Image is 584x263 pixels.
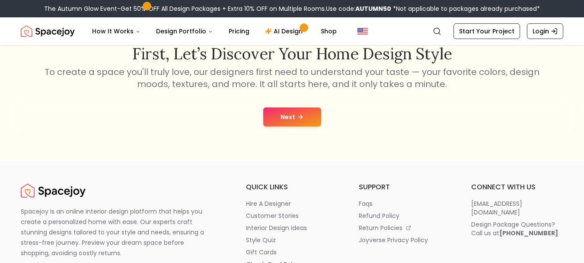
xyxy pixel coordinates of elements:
[45,51,66,57] div: Domínio
[471,199,563,217] a: [EMAIL_ADDRESS][DOMAIN_NAME]
[357,26,368,36] img: United States
[21,23,75,40] img: Spacejoy Logo
[471,220,558,237] div: Design Package Questions? Call us at
[359,182,451,192] h6: support
[471,220,563,237] a: Design Package Questions?Call us at[PHONE_NUMBER]
[359,211,399,220] p: refund policy
[43,45,541,62] h2: First, let’s discover your home design style
[36,50,43,57] img: tab_domain_overview_orange.svg
[24,14,42,21] div: v 4.0.25
[21,206,214,258] p: Spacejoy is an online interior design platform that helps you create a personalized home with eas...
[246,224,307,232] p: interior design ideas
[222,23,256,40] a: Pricing
[359,211,451,220] a: refund policy
[91,50,98,57] img: tab_keywords_by_traffic_grey.svg
[246,224,338,232] a: interior design ideas
[22,23,97,29] div: Domínio: [DOMAIN_NAME]
[21,182,86,199] img: Spacejoy Logo
[246,182,338,192] h6: quick links
[355,4,391,13] b: AUTUMN50
[246,211,338,220] a: customer stories
[499,229,558,237] b: [PHONE_NUMBER]
[14,14,21,21] img: logo_orange.svg
[359,224,402,232] p: return policies
[527,23,563,39] a: Login
[21,23,75,40] a: Spacejoy
[246,248,277,257] p: gift cards
[14,23,21,29] img: website_grey.svg
[314,23,344,40] a: Shop
[359,224,451,232] a: return policies
[359,236,451,244] a: joyverse privacy policy
[85,23,344,40] nav: Main
[246,199,291,208] p: hire a designer
[391,4,540,13] span: *Not applicable to packages already purchased*
[326,4,391,13] span: Use code:
[43,66,541,90] p: To create a space you'll truly love, our designers first need to understand your taste — your fav...
[44,4,540,13] div: The Autumn Glow Event-Get 50% OFF All Design Packages + Extra 10% OFF on Multiple Rooms.
[359,199,451,208] a: faqs
[246,236,338,244] a: style quiz
[85,23,147,40] button: How It Works
[359,199,373,208] p: faqs
[101,51,139,57] div: Palavras-chave
[21,17,563,45] nav: Global
[258,23,312,40] a: AI Design
[246,211,299,220] p: customer stories
[453,23,520,39] a: Start Your Project
[21,182,86,199] a: Spacejoy
[149,23,220,40] button: Design Portfolio
[359,236,428,244] p: joyverse privacy policy
[471,182,563,192] h6: connect with us
[263,107,321,127] button: Next
[246,236,276,244] p: style quiz
[246,248,338,257] a: gift cards
[246,199,338,208] a: hire a designer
